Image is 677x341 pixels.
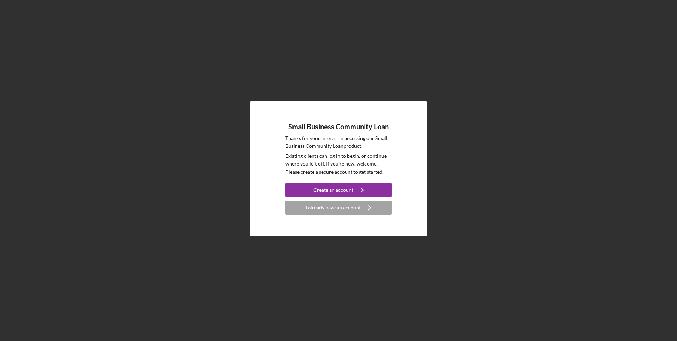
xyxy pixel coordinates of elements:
[313,183,353,197] div: Create an account
[285,183,392,199] a: Create an account
[285,152,392,176] p: Existing clients can log in to begin, or continue where you left off. If you're new, welcome! Ple...
[285,134,392,150] p: Thanks for your interest in accessing our Small Business Community Loan product.
[285,183,392,197] button: Create an account
[285,201,392,215] button: I already have an account
[306,201,361,215] div: I already have an account
[288,123,389,131] h4: Small Business Community Loan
